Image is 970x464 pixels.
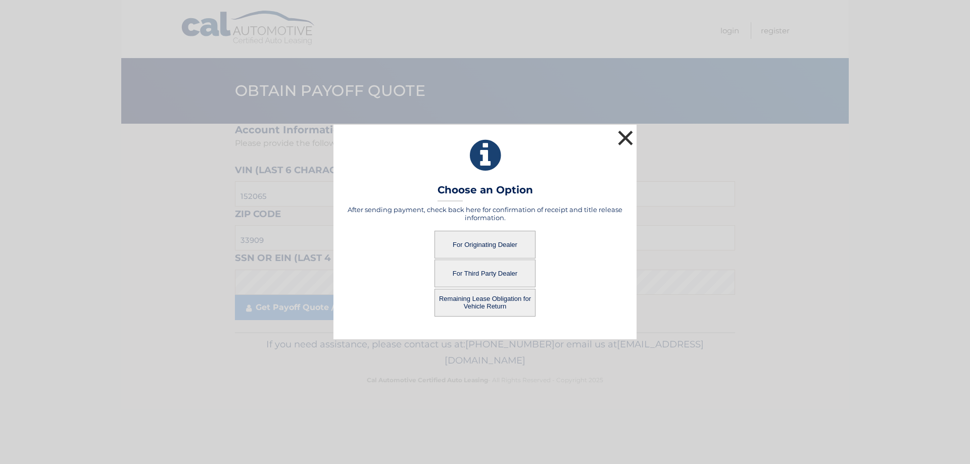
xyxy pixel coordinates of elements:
button: × [615,128,636,148]
h3: Choose an Option [438,184,533,201]
button: For Originating Dealer [434,231,536,259]
button: Remaining Lease Obligation for Vehicle Return [434,289,536,317]
button: For Third Party Dealer [434,260,536,287]
h5: After sending payment, check back here for confirmation of receipt and title release information. [346,205,624,222]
